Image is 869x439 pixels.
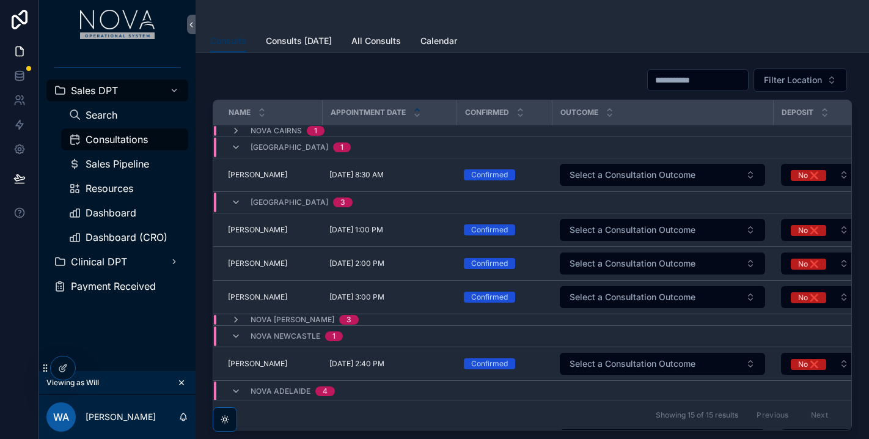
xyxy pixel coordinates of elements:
button: Select Button [781,219,859,241]
span: Consults [DATE] [266,35,332,47]
span: Select a Consultation Outcome [570,291,695,303]
span: [PERSON_NAME] [228,292,287,302]
span: All Consults [351,35,401,47]
button: Select Button [781,286,859,308]
a: Select Button [559,218,766,242]
a: Select Button [780,286,859,309]
span: Showing 15 of 15 results [656,410,738,420]
a: Sales Pipeline [61,153,188,175]
span: Select a Consultation Outcome [570,169,695,181]
span: Clinical DPT [71,257,127,267]
span: [DATE] 2:40 PM [329,359,384,369]
div: Confirmed [471,358,508,369]
a: [DATE] 3:00 PM [329,292,449,302]
a: [PERSON_NAME] [228,225,315,235]
span: Calendar [420,35,457,47]
a: Select Button [780,163,859,186]
span: Select a Consultation Outcome [570,224,695,236]
span: Nova Newcastle [251,331,320,341]
div: No ❌ [798,359,819,370]
div: 4 [323,386,328,396]
span: Dashboard (CRO) [86,232,167,242]
p: [PERSON_NAME] [86,411,156,423]
span: Confirmed [465,108,509,117]
div: 3 [346,315,351,325]
button: Select Button [781,164,859,186]
span: Sales Pipeline [86,159,149,169]
div: No ❌ [798,259,819,270]
a: Dashboard [61,202,188,224]
span: Nova Cairns [251,126,302,136]
a: Confirmed [464,292,544,303]
span: [PERSON_NAME] [228,170,287,180]
a: Confirmed [464,258,544,269]
span: Deposit [782,108,813,117]
a: Select Button [780,352,859,375]
a: Dashboard (CRO) [61,226,188,248]
div: 1 [332,331,335,341]
div: No ❌ [798,170,819,181]
button: Select Button [754,68,847,92]
a: Select Button [559,252,766,275]
span: Outcome [560,108,598,117]
div: Confirmed [471,258,508,269]
span: Sales DPT [71,86,118,95]
a: [PERSON_NAME] [228,359,315,369]
span: Nova Adelaide [251,386,310,396]
div: 1 [340,142,343,152]
div: Confirmed [471,292,508,303]
span: Filter Location [764,74,822,86]
span: Payment Received [71,281,156,291]
button: Select Button [781,353,859,375]
span: [GEOGRAPHIC_DATA] [251,197,328,207]
span: Consultations [86,135,148,144]
a: [DATE] 2:40 PM [329,359,449,369]
a: [DATE] 1:00 PM [329,225,449,235]
span: [DATE] 8:30 AM [329,170,384,180]
a: Calendar [420,30,457,54]
span: [GEOGRAPHIC_DATA] [251,142,328,152]
span: [DATE] 1:00 PM [329,225,383,235]
a: Consultations [61,128,188,150]
span: Name [229,108,251,117]
a: Confirmed [464,358,544,369]
span: Select a Consultation Outcome [570,257,695,270]
span: [DATE] 2:00 PM [329,259,384,268]
a: Clinical DPT [46,251,188,273]
a: Select Button [559,286,766,309]
span: Resources [86,183,133,193]
span: Search [86,110,117,120]
a: Select Button [559,163,766,186]
a: Consults [DATE] [266,30,332,54]
button: Select Button [560,219,765,241]
div: 1 [314,126,317,136]
span: Viewing as Will [46,378,99,388]
a: Confirmed [464,169,544,180]
a: Confirmed [464,224,544,235]
a: Consults [210,30,246,53]
a: All Consults [351,30,401,54]
span: [PERSON_NAME] [228,225,287,235]
span: WA [53,410,69,424]
a: [DATE] 8:30 AM [329,170,449,180]
a: Select Button [780,252,859,275]
button: Select Button [560,353,765,375]
a: Search [61,104,188,126]
a: [DATE] 2:00 PM [329,259,449,268]
div: 3 [340,197,345,207]
div: No ❌ [798,225,819,236]
span: [PERSON_NAME] [228,359,287,369]
a: [PERSON_NAME] [228,259,315,268]
div: Confirmed [471,224,508,235]
a: Select Button [780,218,859,242]
span: [PERSON_NAME] [228,259,287,268]
button: Select Button [781,253,859,275]
span: [DATE] 3:00 PM [329,292,384,302]
a: Sales DPT [46,79,188,101]
span: Consults [210,35,246,47]
span: Dashboard [86,208,136,218]
button: Select Button [560,164,765,186]
img: App logo [80,10,155,39]
a: Payment Received [46,275,188,297]
div: No ❌ [798,292,819,303]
